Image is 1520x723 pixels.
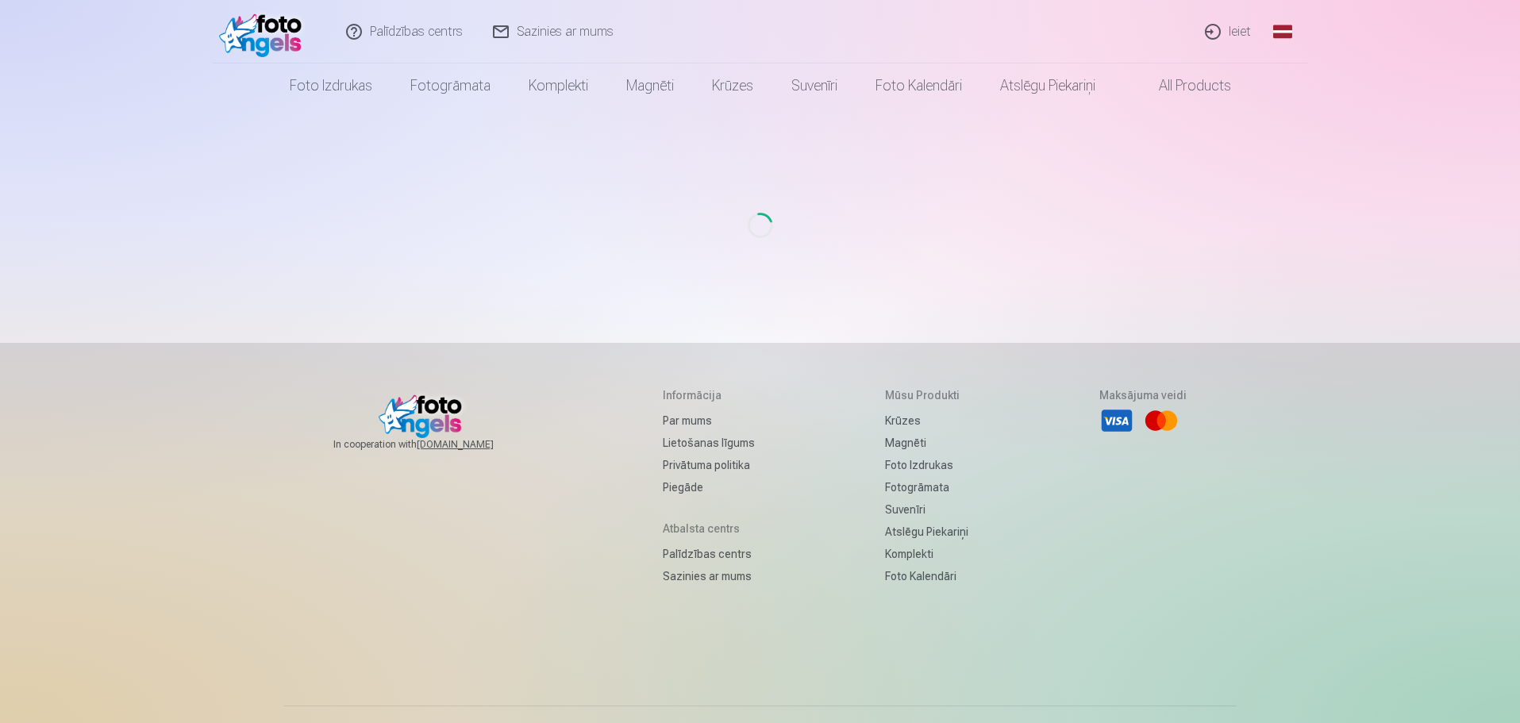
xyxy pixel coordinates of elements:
h5: Mūsu produkti [885,387,968,403]
a: Foto izdrukas [885,454,968,476]
a: Atslēgu piekariņi [981,63,1114,108]
a: Lietošanas līgums [663,432,755,454]
a: Foto kalendāri [885,565,968,587]
li: Mastercard [1144,403,1179,438]
a: Komplekti [510,63,607,108]
a: Fotogrāmata [885,476,968,498]
a: Suvenīri [772,63,856,108]
a: Komplekti [885,543,968,565]
a: Piegāde [663,476,755,498]
a: Magnēti [885,432,968,454]
a: Suvenīri [885,498,968,521]
h5: Maksājuma veidi [1099,387,1187,403]
h5: Informācija [663,387,755,403]
img: /fa1 [219,6,310,57]
a: Fotogrāmata [391,63,510,108]
a: Atslēgu piekariņi [885,521,968,543]
a: Privātuma politika [663,454,755,476]
a: Sazinies ar mums [663,565,755,587]
li: Visa [1099,403,1134,438]
a: Foto izdrukas [271,63,391,108]
span: In cooperation with [333,438,532,451]
a: [DOMAIN_NAME] [417,438,532,451]
a: Par mums [663,410,755,432]
h5: Atbalsta centrs [663,521,755,536]
a: Krūzes [693,63,772,108]
a: Palīdzības centrs [663,543,755,565]
a: Magnēti [607,63,693,108]
a: Foto kalendāri [856,63,981,108]
a: All products [1114,63,1250,108]
a: Krūzes [885,410,968,432]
